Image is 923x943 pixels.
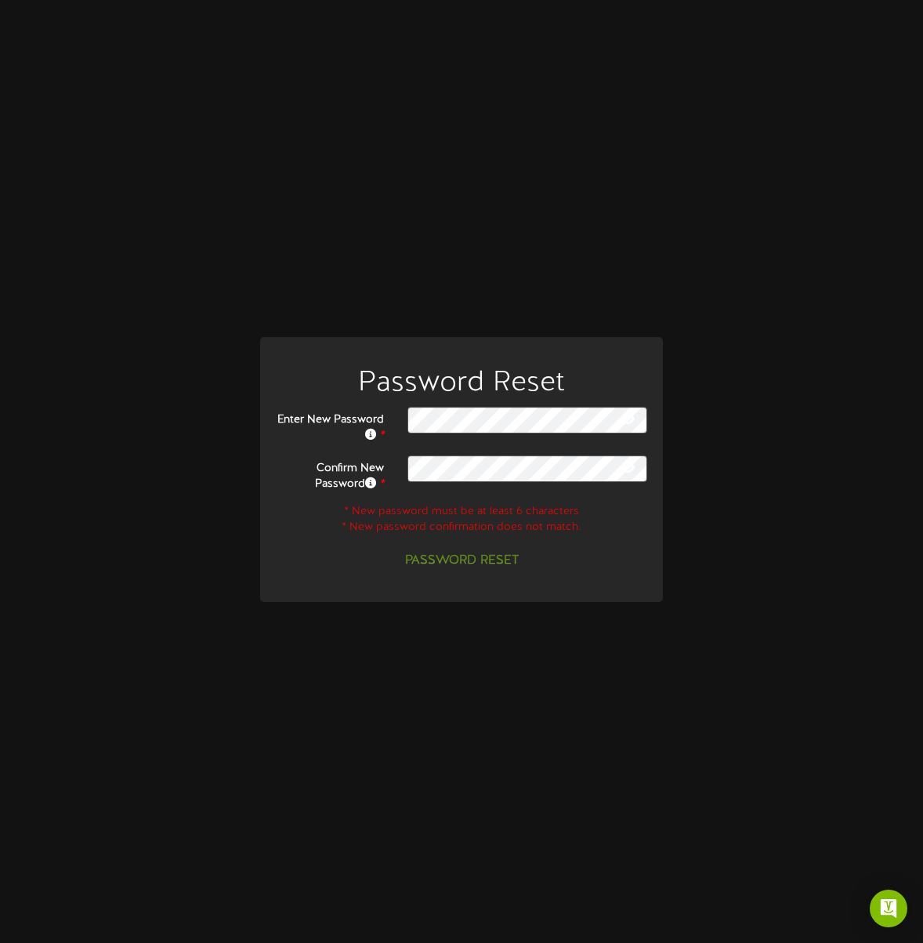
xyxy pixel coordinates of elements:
[344,506,579,517] span: * New password must be at least 6 characters
[870,890,907,927] div: Open Intercom Messenger
[264,455,396,492] label: Confirm New Password
[264,368,659,400] h1: Password Reset
[342,521,581,533] span: * New password confirmation does not match.
[264,407,396,444] label: Enter New Password
[396,547,528,575] button: Password Reset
